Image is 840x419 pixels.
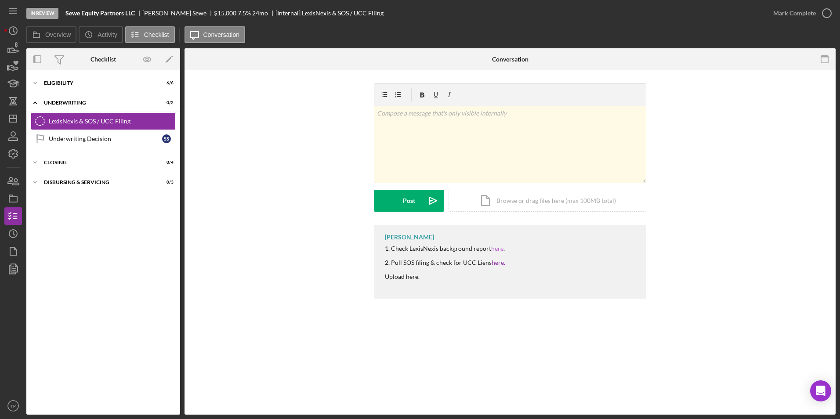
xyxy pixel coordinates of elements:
[26,8,58,19] div: In Review
[44,80,152,86] div: Eligibility
[79,26,123,43] button: Activity
[810,380,831,401] div: Open Intercom Messenger
[773,4,816,22] div: Mark Complete
[492,259,505,266] a: here.
[185,26,246,43] button: Conversation
[26,26,76,43] button: Overview
[492,56,529,63] div: Conversation
[162,134,171,143] div: S S
[374,190,444,212] button: Post
[44,100,152,105] div: Underwriting
[49,118,175,125] div: LexisNexis & SOS / UCC Filing
[385,245,505,252] div: 1. Check LexisNexis background report .
[44,180,152,185] div: Disbursing & Servicing
[491,245,503,252] a: here
[158,100,174,105] div: 0 / 2
[45,31,71,38] label: Overview
[142,10,214,17] div: [PERSON_NAME] Sewe
[31,130,176,148] a: Underwriting DecisionSS
[214,9,236,17] span: $15,000
[144,31,169,38] label: Checklist
[44,160,152,165] div: Closing
[403,190,415,212] div: Post
[158,180,174,185] div: 0 / 3
[275,10,384,17] div: [Internal] LexisNexis & SOS / UCC Filing
[65,10,135,17] b: Sewe Equity Partners LLC
[4,397,22,415] button: TP
[385,273,505,280] div: Upload here.
[238,10,251,17] div: 7.5 %
[31,112,176,130] a: LexisNexis & SOS / UCC Filing
[385,259,505,266] div: 2. Pull SOS filing & check for UCC Liens
[49,135,162,142] div: Underwriting Decision
[98,31,117,38] label: Activity
[91,56,116,63] div: Checklist
[764,4,836,22] button: Mark Complete
[385,234,434,241] div: [PERSON_NAME]
[11,404,16,408] text: TP
[203,31,240,38] label: Conversation
[158,160,174,165] div: 0 / 4
[252,10,268,17] div: 24 mo
[158,80,174,86] div: 6 / 6
[125,26,175,43] button: Checklist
